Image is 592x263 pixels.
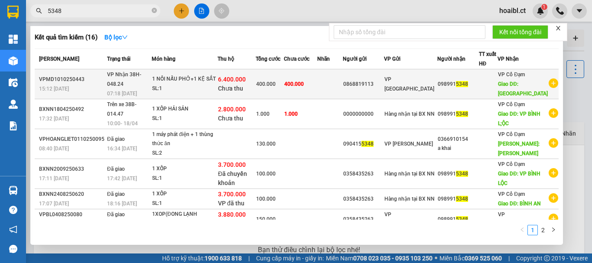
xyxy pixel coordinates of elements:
[438,80,478,89] div: 098991
[9,78,18,87] img: warehouse-icon
[498,161,525,167] span: VP Cổ Đạm
[498,56,519,62] span: VP Nhận
[104,34,128,41] strong: Bộ lọc
[549,193,558,203] span: plus-circle
[218,85,243,92] span: Chưa thu
[498,141,540,156] span: [PERSON_NAME]: [PERSON_NAME]
[456,111,468,117] span: 5348
[218,200,244,207] span: VP đã thu
[438,144,478,153] div: a khai
[152,7,157,15] span: close-circle
[152,199,217,208] div: SL: 1
[39,135,104,144] div: VPHOANGLIET0110250095
[438,215,478,224] div: 098991
[218,161,246,168] span: 3.700.000
[456,196,468,202] span: 5348
[555,25,561,31] span: close
[498,171,540,186] span: Giao DĐ: VP BÌNH LỘC
[152,174,217,183] div: SL: 1
[256,81,276,87] span: 400.000
[498,131,525,137] span: VP Cổ Đạm
[107,71,141,87] span: VP Nhận 38H-048.24
[456,216,468,222] span: 5348
[39,86,69,92] span: 15:12 [DATE]
[152,75,217,84] div: 1 NỒI NẤU PHỞ+1 KỆ SẮT
[107,136,125,142] span: Đã giao
[152,210,217,219] div: 1XOP(ĐONG LẠNH
[549,214,558,223] span: plus-circle
[548,225,559,235] li: Next Page
[9,186,18,195] img: warehouse-icon
[256,111,270,117] span: 1.000
[284,81,304,87] span: 400.000
[492,25,548,39] button: Kết nối tổng đài
[343,56,367,62] span: Người gửi
[343,110,384,119] div: 0000000000
[256,196,276,202] span: 100.000
[528,225,537,235] a: 1
[9,100,18,109] img: warehouse-icon
[9,121,18,130] img: solution-icon
[256,171,276,177] span: 100.000
[498,211,548,227] span: VP [GEOGRAPHIC_DATA]
[549,168,558,178] span: plus-circle
[152,84,217,94] div: SL: 1
[39,105,104,114] div: BXNN1804250492
[549,138,558,148] span: plus-circle
[39,75,104,84] div: VPMD1010250443
[284,56,309,62] span: Chưa cước
[152,164,217,174] div: 1 XỐP
[98,30,135,44] button: Bộ lọcdown
[218,76,246,83] span: 6.400.000
[317,56,330,62] span: Nhãn
[479,51,496,67] span: TT xuất HĐ
[499,27,541,37] span: Kết nối tổng đài
[9,245,17,253] span: message
[343,169,384,179] div: 0358435263
[39,175,69,182] span: 17:11 [DATE]
[498,71,525,78] span: VP Cổ Đạm
[438,195,478,204] div: 098991
[122,34,128,40] span: down
[549,108,558,118] span: plus-circle
[520,227,525,232] span: left
[343,215,384,224] div: 0358435263
[456,171,468,177] span: 5348
[7,6,19,19] img: logo-vxr
[384,141,433,147] span: VP [PERSON_NAME]
[107,211,125,218] span: Đã giao
[284,111,298,117] span: 1.000
[256,141,276,147] span: 130.000
[9,225,17,234] span: notification
[218,211,246,218] span: 3.880.000
[36,8,42,14] span: search
[384,111,435,117] span: Hàng nhận tại BX NN
[517,225,527,235] li: Previous Page
[361,141,374,147] span: 5348
[39,201,69,207] span: 17:07 [DATE]
[39,56,79,62] span: [PERSON_NAME]
[9,35,18,44] img: dashboard-icon
[152,56,176,62] span: Món hàng
[152,114,217,123] div: SL: 1
[107,191,125,197] span: Đã giao
[384,171,435,177] span: Hàng nhận tại BX NN
[107,120,138,127] span: 10:00 - 18/04
[152,219,217,229] div: SL: 1
[384,56,400,62] span: VP Gửi
[384,211,434,227] span: VP [GEOGRAPHIC_DATA]
[334,25,485,39] input: Nhập số tổng đài
[517,225,527,235] button: left
[218,56,234,62] span: Thu hộ
[456,81,468,87] span: 5348
[39,190,104,199] div: BXNN2408250620
[343,80,384,89] div: 0868819113
[538,225,548,235] li: 2
[48,6,150,16] input: Tìm tên, số ĐT hoặc mã đơn
[107,146,137,152] span: 16:34 [DATE]
[39,165,104,174] div: BXNN2009250633
[39,146,69,152] span: 08:40 [DATE]
[438,135,478,144] div: 0366910154
[437,56,465,62] span: Người nhận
